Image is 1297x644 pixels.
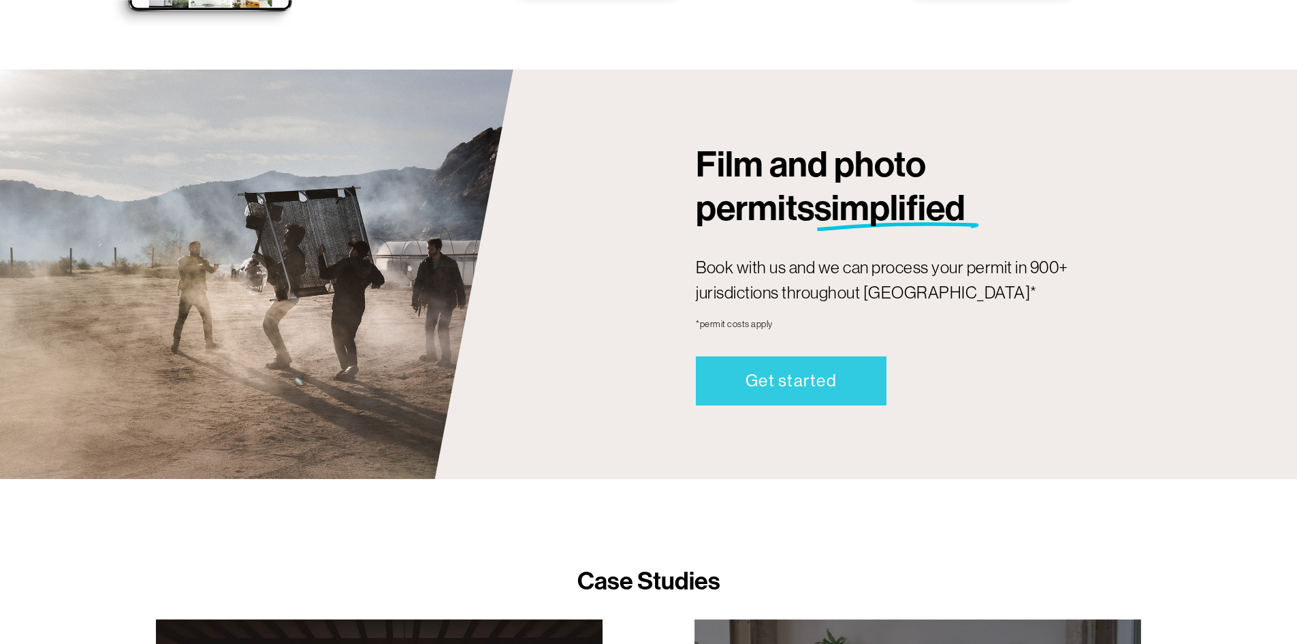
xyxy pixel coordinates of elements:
h3: Film and photo permits [696,143,1172,230]
span: simplified [814,187,965,230]
p: *permit costs apply [696,318,1076,331]
a: Get started [696,356,886,405]
p: Book with us and we can process your permit in 900+ jurisdictions throughout [GEOGRAPHIC_DATA]* [696,255,1076,306]
h2: Case Studies [528,566,769,598]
